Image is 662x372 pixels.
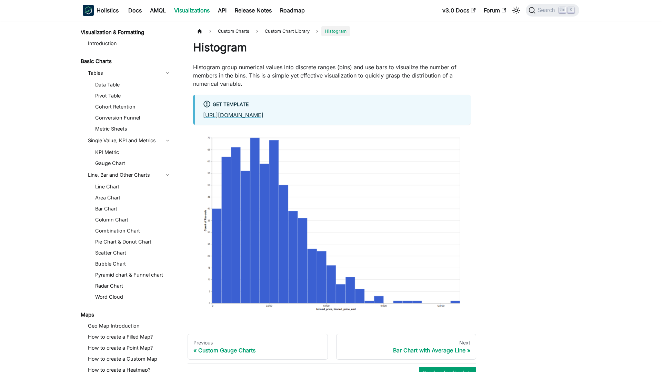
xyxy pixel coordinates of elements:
[86,68,173,79] a: Tables
[193,63,471,88] p: Histogram group numerical values into discrete ranges (bins) and use bars to visualize the number...
[93,193,173,203] a: Area Chart
[146,5,170,16] a: AMQL
[93,248,173,258] a: Scatter Chart
[79,310,173,320] a: Maps
[86,321,173,331] a: Geo Map Introduction
[93,281,173,291] a: Radar Chart
[93,259,173,269] a: Bubble Chart
[188,334,476,360] nav: Docs pages
[93,113,173,123] a: Conversion Funnel
[76,21,179,372] nav: Docs sidebar
[214,5,231,16] a: API
[511,5,522,16] button: Switch between dark and light mode (currently light mode)
[203,112,263,118] a: [URL][DOMAIN_NAME]
[79,56,173,66] a: Basic Charts
[86,354,173,364] a: How to create a Custom Map
[321,26,350,36] span: Histogram
[93,215,173,225] a: Column Chart
[93,80,173,90] a: Data Table
[93,147,173,157] a: KPI Metric
[336,334,477,360] a: NextBar Chart with Average Line
[193,340,322,346] div: Previous
[93,158,173,168] a: Gauge Chart
[86,39,173,48] a: Introduction
[193,41,471,54] h1: Histogram
[568,7,574,13] kbd: K
[93,182,173,192] a: Line Chart
[93,292,173,302] a: Word Cloud
[79,28,173,37] a: Visualization & Formatting
[93,270,173,280] a: Pyramid chart & Funnel chart
[83,5,94,16] img: Holistics
[86,343,173,353] a: How to create a Point Map?
[83,5,119,16] a: HolisticsHolistics
[93,204,173,214] a: Bar Chart
[193,26,471,36] nav: Breadcrumbs
[124,5,146,16] a: Docs
[86,169,173,180] a: Line, Bar and Other Charts
[265,29,310,34] span: Custom Chart Library
[93,102,173,112] a: Cohort Retention
[261,26,313,36] a: Custom Chart Library
[193,130,471,315] img: reporting-custom-chart/histogram
[480,5,510,16] a: Forum
[526,4,579,17] button: Search (Ctrl+K)
[93,237,173,247] a: Pie Chart & Donut Chart
[93,226,173,236] a: Combination Chart
[438,5,480,16] a: v3.0 Docs
[97,6,119,14] b: Holistics
[231,5,276,16] a: Release Notes
[188,334,328,360] a: PreviousCustom Gauge Charts
[86,135,173,146] a: Single Value, KPI and Metrics
[86,332,173,342] a: How to create a Filled Map?
[170,5,214,16] a: Visualizations
[535,7,559,13] span: Search
[342,340,471,346] div: Next
[214,26,253,36] span: Custom Charts
[276,5,309,16] a: Roadmap
[93,91,173,101] a: Pivot Table
[193,347,322,354] div: Custom Gauge Charts
[342,347,471,354] div: Bar Chart with Average Line
[193,26,206,36] a: Home page
[93,124,173,134] a: Metric Sheets
[203,100,462,109] div: Get Template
